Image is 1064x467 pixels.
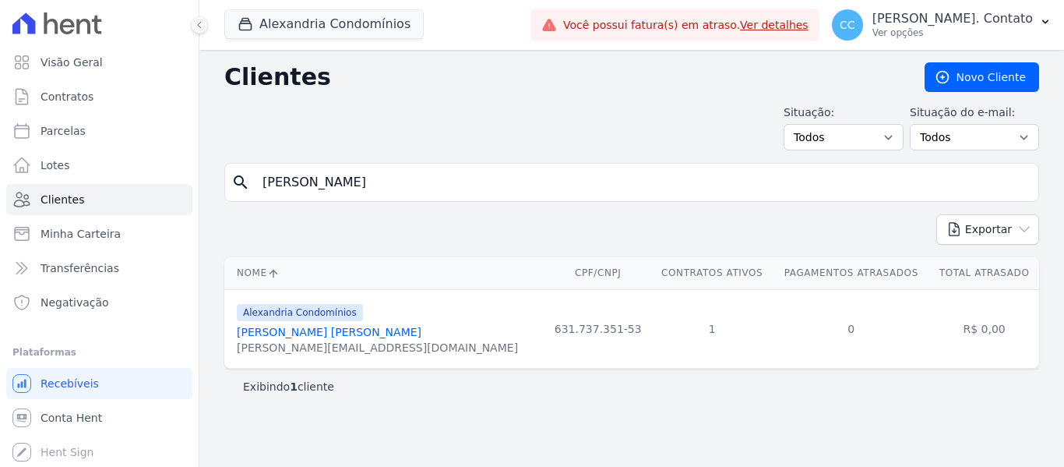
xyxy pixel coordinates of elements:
th: Nome [224,257,544,289]
span: Visão Geral [41,55,103,70]
a: Novo Cliente [925,62,1039,92]
span: Clientes [41,192,84,207]
label: Situação do e-mail: [910,104,1039,121]
a: Conta Hent [6,402,192,433]
label: Situação: [784,104,904,121]
button: CC [PERSON_NAME]. Contato Ver opções [819,3,1064,47]
a: Negativação [6,287,192,318]
td: 1 [651,289,773,368]
span: Transferências [41,260,119,276]
span: Lotes [41,157,70,173]
span: Contratos [41,89,93,104]
b: 1 [290,380,298,393]
td: 631.737.351-53 [544,289,651,368]
th: Total Atrasado [929,257,1039,289]
div: Plataformas [12,343,186,362]
span: Alexandria Condomínios [237,304,363,321]
a: [PERSON_NAME] [PERSON_NAME] [237,326,421,338]
span: Você possui fatura(s) em atraso. [563,17,809,34]
a: Minha Carteira [6,218,192,249]
a: Lotes [6,150,192,181]
h2: Clientes [224,63,900,91]
span: Parcelas [41,123,86,139]
a: Clientes [6,184,192,215]
a: Parcelas [6,115,192,147]
i: search [231,173,250,192]
div: [PERSON_NAME][EMAIL_ADDRESS][DOMAIN_NAME] [237,340,518,356]
span: Negativação [41,295,109,310]
p: Exibindo cliente [243,379,334,394]
a: Visão Geral [6,47,192,78]
span: Conta Hent [41,410,102,426]
span: CC [840,19,855,30]
a: Recebíveis [6,368,192,399]
th: Pagamentos Atrasados [773,257,929,289]
button: Alexandria Condomínios [224,9,424,39]
a: Transferências [6,253,192,284]
input: Buscar por nome, CPF ou e-mail [253,167,1032,198]
p: Ver opções [872,27,1033,39]
td: 0 [773,289,929,368]
span: Recebíveis [41,376,99,391]
span: Minha Carteira [41,226,121,242]
th: CPF/CNPJ [544,257,651,289]
p: [PERSON_NAME]. Contato [872,11,1033,27]
a: Contratos [6,81,192,112]
td: R$ 0,00 [929,289,1039,368]
a: Ver detalhes [740,19,809,31]
button: Exportar [936,214,1039,245]
th: Contratos Ativos [651,257,773,289]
